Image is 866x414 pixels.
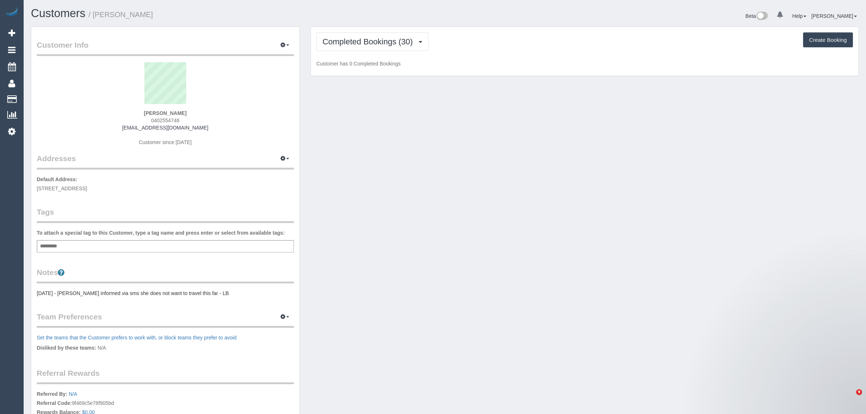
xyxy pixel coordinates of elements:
[69,391,77,397] a: N/A
[37,267,294,283] legend: Notes
[4,7,19,17] img: Automaid Logo
[37,207,294,223] legend: Tags
[37,390,67,398] label: Referred By:
[97,345,106,351] span: N/A
[37,368,294,384] legend: Referral Rewards
[756,12,768,21] img: New interface
[144,110,187,116] strong: [PERSON_NAME]
[37,399,72,407] label: Referral Code:
[811,13,857,19] a: [PERSON_NAME]
[37,335,236,341] a: Set the teams that the Customer prefers to work with, or block teams they prefer to avoid
[139,139,192,145] span: Customer since [DATE]
[37,186,87,191] span: [STREET_ADDRESS]
[792,13,806,19] a: Help
[122,125,208,131] a: [EMAIL_ADDRESS][DOMAIN_NAME]
[37,290,294,297] pre: [DATE] - [PERSON_NAME] informed via sms she does not want to travel this far - LB
[37,40,294,56] legend: Customer Info
[856,389,862,395] span: 9
[37,344,96,351] label: Disliked by these teams:
[841,389,859,407] iframe: Intercom live chat
[37,176,77,183] label: Default Address:
[89,11,153,19] small: / [PERSON_NAME]
[37,311,294,328] legend: Team Preferences
[746,13,768,19] a: Beta
[151,118,179,123] span: 0402554748
[31,7,85,20] a: Customers
[803,32,853,48] button: Create Booking
[316,32,428,51] button: Completed Bookings (30)
[37,229,285,236] label: To attach a special tag to this Customer, type a tag name and press enter or select from availabl...
[323,37,416,46] span: Completed Bookings (30)
[316,60,853,67] p: Customer has 0 Completed Bookings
